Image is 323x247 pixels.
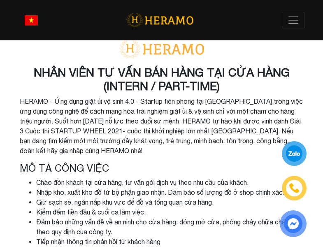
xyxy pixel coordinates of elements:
li: Giữ sạch sẽ, ngăn nắp khu vực để đồ và tổng quan cửa hàng. [36,197,304,207]
h3: NHÂN VIÊN TƯ VẤN BÁN HÀNG TẠI CỬA HÀNG (INTERN / PART-TIME) [20,65,304,93]
img: phone-icon [290,184,299,193]
li: Kiểm đếm tiền đầu & cuối ca làm việc. [36,207,304,217]
img: logo-with-text.png [116,39,207,59]
img: vn-flag.png [25,15,38,26]
p: HERAMO - Ứng dụng giặt ủi vệ sinh 4.0 - Startup tiên phong tại [GEOGRAPHIC_DATA] trong việc ứng d... [20,96,304,156]
li: Tiếp nhận thông tin phản hồi từ khách hàng [36,237,304,247]
a: phone-icon [283,177,305,199]
li: Đảm bảo những vấn đề về an ninh cho cửa hàng: đóng mở cửa, phòng cháy chữa cháy,... theo quy định... [36,217,304,237]
img: logo [126,12,193,29]
h4: Mô tả công việc [20,162,304,174]
li: Nhập kho, xuất kho đồ từ bộ phận giao nhận. Đảm bảo số lượng đồ ở shop chính xác. [36,187,304,197]
li: Chào đón khách tại cửa hàng, tư vấn gói dịch vụ theo nhu cầu của khách. [36,177,304,187]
